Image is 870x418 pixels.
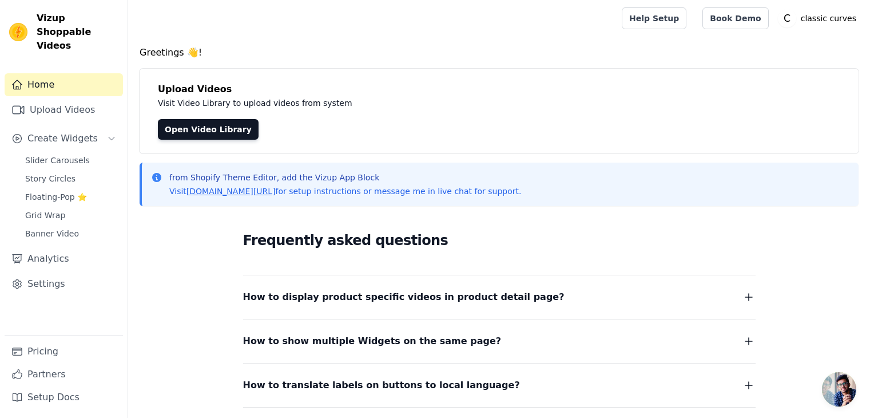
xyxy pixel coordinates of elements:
a: Story Circles [18,171,123,187]
span: Grid Wrap [25,210,65,221]
a: Open Video Library [158,119,259,140]
span: How to translate labels on buttons to local language? [243,377,520,393]
span: Slider Carousels [25,155,90,166]
p: Visit Video Library to upload videos from system [158,96,670,110]
a: Slider Carousels [18,152,123,168]
a: Floating-Pop ⭐ [18,189,123,205]
span: How to display product specific videos in product detail page? [243,289,565,305]
span: Floating-Pop ⭐ [25,191,87,203]
img: Vizup [9,23,27,41]
h4: Upload Videos [158,82,840,96]
a: Analytics [5,247,123,270]
span: Create Widgets [27,132,98,145]
button: C classic curves [778,8,861,29]
a: Settings [5,273,123,295]
a: Setup Docs [5,386,123,409]
h4: Greetings 👋! [140,46,859,60]
div: Open chat [822,372,856,407]
text: C [784,13,790,24]
a: Book Demo [702,7,768,29]
a: Upload Videos [5,98,123,121]
p: Visit for setup instructions or message me in live chat for support. [169,186,521,197]
p: from Shopify Theme Editor, add the Vizup App Block [169,172,521,183]
a: [DOMAIN_NAME][URL] [186,187,276,196]
span: Vizup Shoppable Videos [37,11,118,53]
span: How to show multiple Widgets on the same page? [243,333,502,349]
button: Create Widgets [5,127,123,150]
button: How to translate labels on buttons to local language? [243,377,756,393]
button: How to show multiple Widgets on the same page? [243,333,756,349]
a: Pricing [5,340,123,363]
span: Story Circles [25,173,76,184]
h2: Frequently asked questions [243,229,756,252]
a: Partners [5,363,123,386]
button: How to display product specific videos in product detail page? [243,289,756,305]
a: Banner Video [18,226,123,242]
a: Home [5,73,123,96]
span: Banner Video [25,228,79,239]
p: classic curves [796,8,861,29]
a: Grid Wrap [18,207,123,223]
a: Help Setup [622,7,686,29]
